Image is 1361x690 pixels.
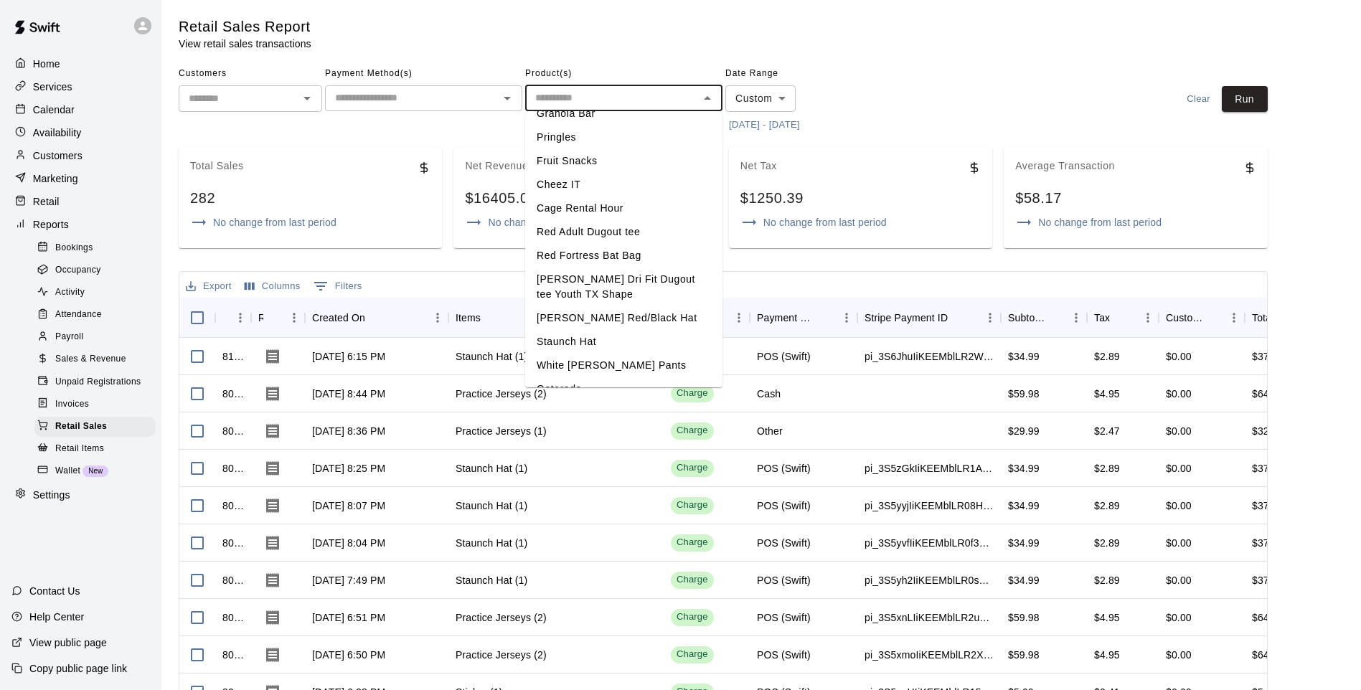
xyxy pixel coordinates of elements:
li: Cheez IT [525,173,722,197]
button: Menu [1223,307,1245,329]
div: Bookings [34,238,156,258]
div: Practice Jerseys (1) [456,424,547,438]
div: Tax [1094,298,1110,338]
div: POS (Swift) [757,610,811,625]
div: Customers [11,145,150,166]
div: 809865 [222,498,244,513]
button: Download Receipt [258,566,287,595]
a: Retail Sales [34,415,161,438]
li: Fruit Snacks [525,149,722,173]
div: 809946 [222,387,244,401]
div: Cash [757,387,781,401]
div: Retail Sales [34,417,156,437]
div: Sales & Revenue [34,349,156,369]
p: Contact Us [29,584,80,598]
span: New [83,467,108,475]
div: $37.88 [1252,461,1284,476]
a: Payroll [34,326,161,349]
a: WalletNew [34,460,161,482]
div: $34.99 [1008,498,1040,513]
div: Staunch Hat (1) [456,461,527,476]
span: Retail Items [55,442,104,456]
div: $37.88 [1252,349,1284,364]
button: Download Receipt [258,491,287,520]
button: Menu [728,307,750,329]
span: Product(s) [525,62,722,85]
div: pi_3S6JhuIiKEEMblLR2W9zR183 [865,349,994,364]
p: Copy public page link [29,661,127,676]
div: Home [11,53,150,75]
div: $4.95 [1094,648,1120,662]
div: 809699 [222,610,244,625]
div: $0.00 [1166,387,1192,401]
div: Receipt [251,298,305,338]
p: Average Transaction [1015,159,1115,174]
div: 809903 [222,461,244,476]
div: POS (Swift) [757,498,811,513]
div: $2.89 [1094,536,1120,550]
p: Home [33,57,60,71]
div: Charge [677,648,708,661]
a: Calendar [11,99,150,120]
div: POS (Swift) [757,461,811,476]
li: White [PERSON_NAME] Pants [525,354,722,377]
div: $34.99 [1008,349,1040,364]
li: Red Fortress Bat Bag [525,244,722,268]
div: Retail [11,191,150,212]
span: Bookings [55,241,93,255]
div: Charge [677,536,708,549]
div: $0.00 [1166,424,1192,438]
div: $0.00 [1166,498,1192,513]
div: $16405.01 [465,189,705,208]
div: Tax [1087,298,1159,338]
div: 282 [190,189,430,208]
a: Unpaid Registrations [34,371,161,393]
div: 809856 [222,536,244,550]
li: Pringles [525,126,722,149]
button: Sort [1110,308,1130,328]
div: pi_3S5xnLIiKEEMblLR2uS5TOkv [865,610,994,625]
a: Marketing [11,168,150,189]
button: Menu [836,307,857,329]
div: Created On [305,298,448,338]
span: Retail Sales [55,420,107,434]
button: Menu [283,307,305,329]
span: Payroll [55,330,83,344]
div: Custom [725,85,796,112]
div: Charge [677,424,708,438]
a: Attendance [34,304,161,326]
a: Activity [34,282,161,304]
div: Sep 10, 2025, 8:07 PM [312,498,385,513]
div: Sep 10, 2025, 8:04 PM [312,536,385,550]
span: Payment Method(s) [325,62,522,85]
button: Select columns [241,275,304,298]
li: [PERSON_NAME] Red/Black Hat [525,306,722,330]
div: Practice Jerseys (2) [456,648,547,662]
span: Invoices [55,397,89,412]
div: Sep 10, 2025, 6:50 PM [312,648,385,662]
a: Reports [11,214,150,235]
div: 809931 [222,424,244,438]
p: Settings [33,488,70,502]
div: $2.89 [1094,349,1120,364]
div: Attendance [34,305,156,325]
button: Sort [1203,308,1223,328]
span: Date Range [725,62,851,85]
span: Sales & Revenue [55,352,126,367]
div: Total [1252,298,1273,338]
div: $0.00 [1166,648,1192,662]
div: $4.95 [1094,387,1120,401]
div: Payroll [34,327,156,347]
p: Availability [33,126,82,140]
span: Activity [55,285,85,300]
a: Sales & Revenue [34,349,161,371]
a: Retail Items [34,438,161,460]
div: $64.93 [1252,387,1284,401]
button: Close [697,88,717,108]
div: Items [456,298,481,338]
div: $58.17 [1015,189,1256,208]
div: Subtotal [1008,298,1045,338]
p: Customers [33,148,83,163]
div: Activity [34,283,156,303]
div: pi_3S5xmoIiKEEMblLR2XZqayGP [865,648,994,662]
